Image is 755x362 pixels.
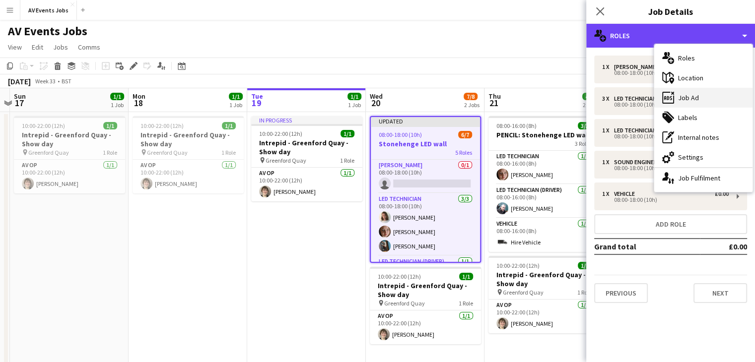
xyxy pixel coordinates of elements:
td: £0.00 [700,239,747,254]
div: BST [62,77,71,85]
span: 10:00-22:00 (12h) [378,273,421,280]
div: 08:00-18:00 (10h) [602,134,729,139]
span: 1 Role [577,289,592,296]
h3: PENCIL: Stonehenge LED wall [488,130,600,139]
span: Greenford Quay [384,300,425,307]
span: 10:00-22:00 (12h) [140,122,184,129]
span: 1/1 [347,93,361,100]
app-job-card: 08:00-16:00 (8h)3/3PENCIL: Stonehenge LED wall3 RolesLED Technician1/108:00-16:00 (8h)[PERSON_NAM... [488,116,600,252]
h1: AV Events Jobs [8,24,87,39]
div: Internal notes [654,127,753,147]
div: 08:00-18:00 (10h) [602,70,729,75]
div: 1 x [602,190,614,197]
span: Mon [133,92,145,101]
span: 3 Roles [575,140,592,147]
app-job-card: In progress10:00-22:00 (12h)1/1Intrepid - Greenford Quay - Show day Greenford Quay1 RoleAV Op1/11... [251,116,362,201]
span: 10:00-22:00 (12h) [259,130,302,137]
div: 3 x [602,95,614,102]
span: 18 [131,97,145,109]
span: Jobs [53,43,68,52]
span: 4/4 [582,93,596,100]
span: 19 [250,97,263,109]
div: 08:00-18:00 (10h) [602,102,729,107]
app-job-card: 10:00-22:00 (12h)1/1Intrepid - Greenford Quay - Show day Greenford Quay1 RoleAV Op1/110:00-22:00 ... [133,116,244,193]
span: Wed [370,92,383,101]
div: Updated [371,117,480,125]
a: Jobs [49,41,72,54]
div: 1 x [602,63,614,70]
h3: Intrepid - Greenford Quay - Show day [133,130,244,148]
span: Tue [251,92,263,101]
span: 1/1 [229,93,243,100]
div: In progress [251,116,362,124]
span: Greenford Quay [147,149,188,156]
div: Job Fulfilment [654,168,753,188]
div: 08:00-18:00 (10h) [602,197,729,202]
span: 1 Role [103,149,117,156]
span: 1/1 [459,273,473,280]
span: Greenford Quay [503,289,544,296]
div: [DATE] [8,76,31,86]
span: Thu [488,92,501,101]
div: 1 x [602,159,614,166]
button: AV Events Jobs [20,0,77,20]
span: 5 Roles [455,149,472,156]
span: 7/8 [464,93,478,100]
button: Next [693,283,747,303]
div: 1 Job [348,101,361,109]
app-card-role: AV Op1/110:00-22:00 (12h)[PERSON_NAME] [370,310,481,344]
button: Previous [594,283,648,303]
div: Location [654,68,753,88]
app-card-role: AV Op1/110:00-22:00 (12h)[PERSON_NAME] [251,168,362,201]
span: 08:00-18:00 (10h) [379,131,422,138]
div: Vehicle [614,190,639,197]
div: Job Ad [654,88,753,108]
app-job-card: 10:00-22:00 (12h)1/1Intrepid - Greenford Quay - Show day Greenford Quay1 RoleAV Op1/110:00-22:00 ... [488,256,600,333]
app-card-role: AV Op1/110:00-22:00 (12h)[PERSON_NAME] [133,160,244,193]
span: 17 [12,97,26,109]
app-card-role: AV Op1/110:00-22:00 (12h)[PERSON_NAME] [14,160,125,193]
span: 20 [368,97,383,109]
h3: Intrepid - Greenford Quay - Show day [488,270,600,288]
h3: Intrepid - Greenford Quay - Show day [14,130,125,148]
span: 1/1 [341,130,354,137]
app-card-role: LED Technician3/308:00-18:00 (10h)[PERSON_NAME][PERSON_NAME][PERSON_NAME] [371,193,480,256]
app-card-role: AV Op1/110:00-22:00 (12h)[PERSON_NAME] [488,300,600,333]
span: Week 33 [33,77,58,85]
app-job-card: Updated08:00-18:00 (10h)6/7Stonehenge LED wall5 Roles[PERSON_NAME]0/108:00-18:00 (10h) LED Techni... [370,116,481,263]
span: 1/1 [222,122,236,129]
span: 1/1 [103,122,117,129]
div: 10:00-22:00 (12h)1/1Intrepid - Greenford Quay - Show day Greenford Quay1 RoleAV Op1/110:00-22:00 ... [370,267,481,344]
span: 1 Role [221,149,236,156]
div: LED Technician [614,95,661,102]
span: Sun [14,92,26,101]
div: Settings [654,147,753,167]
span: 10:00-22:00 (12h) [22,122,65,129]
div: Roles [654,48,753,68]
span: 3/3 [578,122,592,129]
div: Roles [586,24,755,48]
h3: Intrepid - Greenford Quay - Show day [370,281,481,299]
div: 10:00-22:00 (12h)1/1Intrepid - Greenford Quay - Show day Greenford Quay1 RoleAV Op1/110:00-22:00 ... [14,116,125,193]
td: Grand total [594,239,700,254]
div: 1 Job [111,101,124,109]
span: 6/7 [458,131,472,138]
div: £0.00 [715,190,729,197]
span: 1/1 [110,93,124,100]
span: 08:00-16:00 (8h) [496,122,537,129]
h3: Stonehenge LED wall [371,139,480,148]
div: 2 Jobs [464,101,480,109]
div: [PERSON_NAME] [614,63,662,70]
a: Comms [74,41,104,54]
div: 2 Jobs [583,101,598,109]
a: View [4,41,26,54]
span: 10:00-22:00 (12h) [496,262,540,269]
span: 1 Role [340,157,354,164]
span: 1/1 [578,262,592,269]
div: 1 x [602,127,614,134]
span: Greenford Quay [266,157,306,164]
